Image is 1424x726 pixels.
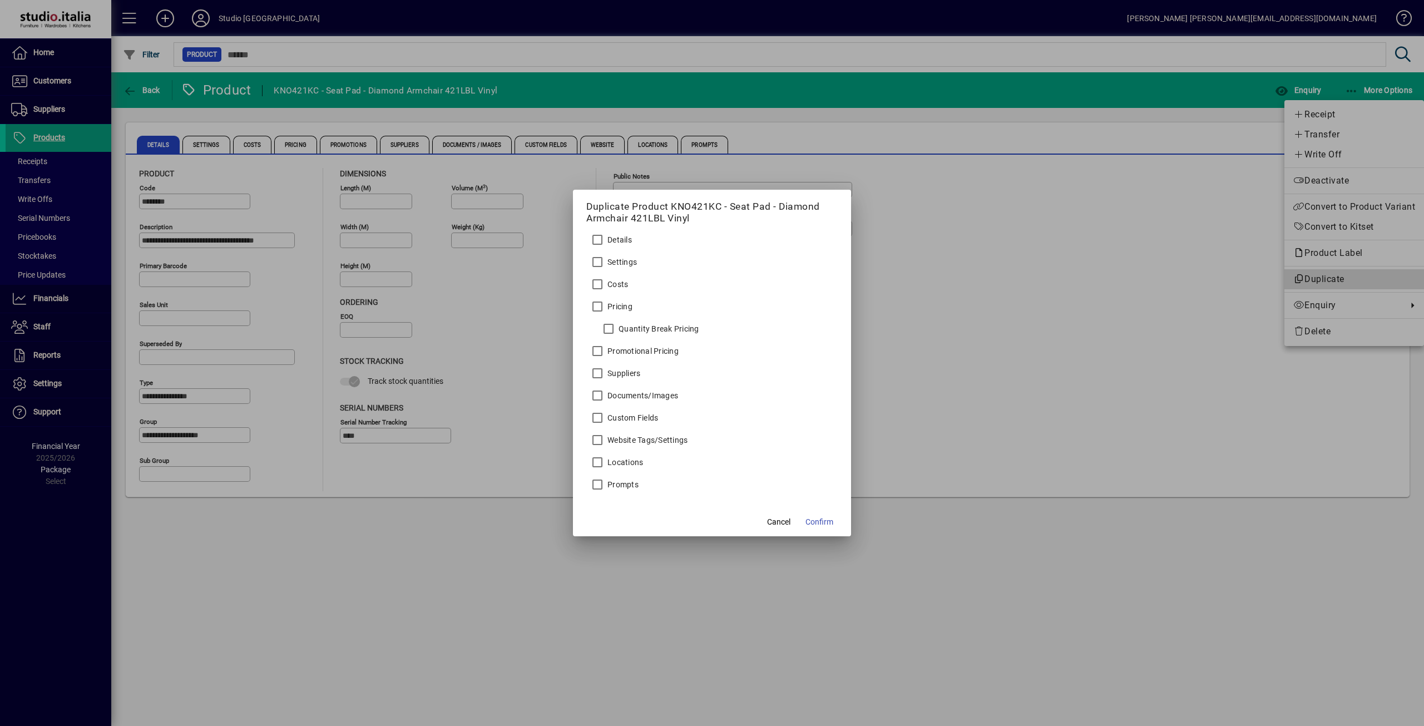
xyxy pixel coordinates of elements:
label: Prompts [605,479,639,490]
label: Website Tags/Settings [605,434,688,446]
label: Costs [605,279,628,290]
label: Quantity Break Pricing [616,323,699,334]
span: Confirm [805,516,833,528]
label: Documents/Images [605,390,678,401]
button: Confirm [801,512,838,532]
span: Cancel [767,516,790,528]
label: Suppliers [605,368,640,379]
label: Promotional Pricing [605,345,679,357]
h5: Duplicate Product KNO421KC - Seat Pad - Diamond Armchair 421LBL Vinyl [586,201,838,224]
label: Locations [605,457,643,468]
label: Details [605,234,632,245]
label: Settings [605,256,637,268]
label: Pricing [605,301,632,312]
label: Custom Fields [605,412,658,423]
button: Cancel [761,512,797,532]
